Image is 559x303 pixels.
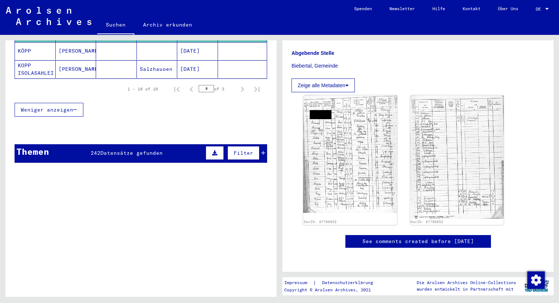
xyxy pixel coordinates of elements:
[56,42,96,60] mat-cell: [PERSON_NAME]
[303,95,397,213] img: 001.jpg
[316,279,382,287] a: Datenschutzerklärung
[15,103,83,117] button: Weniger anzeigen
[177,60,218,78] mat-cell: [DATE]
[292,78,355,92] button: Zeige alle Metadaten
[97,16,134,35] a: Suchen
[536,7,544,12] span: DE
[284,287,382,293] p: Copyright © Arolsen Archives, 2021
[15,42,56,60] mat-cell: KÖPP
[137,60,178,78] mat-cell: Salzhauoen
[6,7,91,25] img: Arolsen_neg.svg
[410,95,504,219] img: 002.jpg
[100,150,163,156] span: Datensätze gefunden
[234,150,253,156] span: Filter
[284,279,313,287] a: Impressum
[362,238,474,245] a: See comments created before [DATE]
[284,279,382,287] div: |
[235,82,250,96] button: Next page
[250,82,264,96] button: Last page
[16,145,49,158] div: Themen
[21,106,73,113] span: Weniger anzeigen
[527,271,545,289] img: Zustimmung ändern
[127,86,158,92] div: 1 – 16 of 16
[523,277,550,295] img: yv_logo.png
[184,82,199,96] button: Previous page
[199,85,235,92] div: of 3
[227,146,259,160] button: Filter
[292,50,334,56] b: Abgebende Stelle
[304,220,337,224] a: DocID: 87786852
[411,220,443,224] a: DocID: 87786852
[177,42,218,60] mat-cell: [DATE]
[417,286,516,292] p: wurden entwickelt in Partnerschaft mit
[292,62,544,70] p: Biebertal, Gemeinde
[527,271,544,288] div: Zustimmung ändern
[56,60,96,78] mat-cell: [PERSON_NAME]
[417,279,516,286] p: Die Arolsen Archives Online-Collections
[170,82,184,96] button: First page
[91,150,100,156] span: 242
[15,60,56,78] mat-cell: KOPP ISOLASAHLEI
[134,16,201,33] a: Archiv erkunden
